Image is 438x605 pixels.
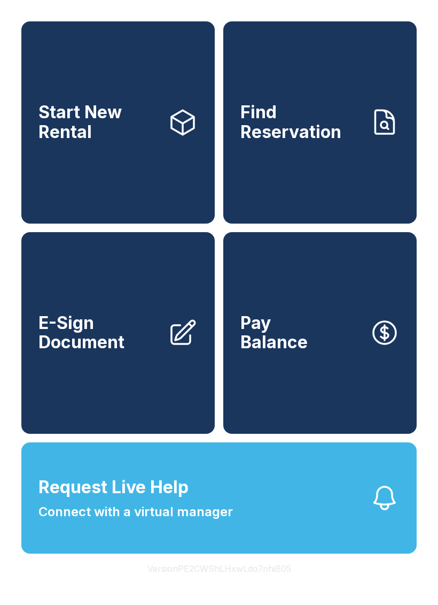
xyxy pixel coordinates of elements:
button: VersionPE2CWShLHxwLdo7nhiB05 [139,554,300,584]
a: Start New Rental [21,21,215,224]
a: PayBalance [223,232,417,434]
span: E-Sign Document [38,313,159,353]
span: Request Live Help [38,474,189,500]
span: Connect with a virtual manager [38,502,233,522]
button: Request Live HelpConnect with a virtual manager [21,442,417,554]
span: Start New Rental [38,103,159,142]
span: Find Reservation [240,103,361,142]
a: Find Reservation [223,21,417,224]
a: E-Sign Document [21,232,215,434]
span: Pay Balance [240,313,308,353]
